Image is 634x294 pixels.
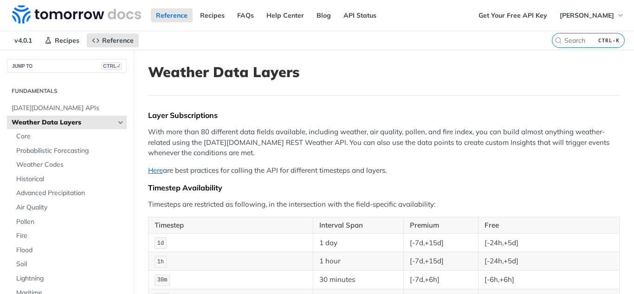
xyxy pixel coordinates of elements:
[12,257,127,271] a: Soil
[12,243,127,257] a: Flood
[7,59,127,73] button: JUMP TOCTRL-/
[157,277,168,283] span: 30m
[101,62,122,70] span: CTRL-/
[102,36,134,45] span: Reference
[16,146,124,156] span: Probabilistic Forecasting
[473,8,552,22] a: Get Your Free API Key
[232,8,259,22] a: FAQs
[12,118,115,127] span: Weather Data Layers
[12,104,124,113] span: [DATE][DOMAIN_NAME] APIs
[403,234,478,252] td: [-7d,+15d]
[12,186,127,200] a: Advanced Precipitation
[555,37,562,44] svg: Search
[555,8,629,22] button: [PERSON_NAME]
[16,274,124,283] span: Lightning
[478,271,620,289] td: [-6h,+6h]
[148,199,620,210] p: Timesteps are restricted as following, in the intersection with the field-specific availability:
[16,260,124,269] span: Soil
[16,175,124,184] span: Historical
[596,36,622,45] kbd: CTRL-K
[12,172,127,186] a: Historical
[560,11,614,20] span: [PERSON_NAME]
[87,33,139,47] a: Reference
[12,130,127,144] a: Core
[478,234,620,252] td: [-24h,+5d]
[16,189,124,198] span: Advanced Precipitation
[55,36,79,45] span: Recipes
[148,165,620,176] p: are best practices for calling the API for different timesteps and layers.
[16,160,124,170] span: Weather Codes
[313,234,404,252] td: 1 day
[195,8,230,22] a: Recipes
[117,119,124,126] button: Hide subpages for Weather Data Layers
[12,272,127,286] a: Lightning
[313,217,404,234] th: Interval Span
[12,158,127,172] a: Weather Codes
[148,111,620,120] div: Layer Subscriptions
[311,8,336,22] a: Blog
[12,229,127,243] a: Fire
[16,217,124,227] span: Pollen
[148,64,620,80] h1: Weather Data Layers
[313,271,404,289] td: 30 minutes
[338,8,382,22] a: API Status
[149,217,313,234] th: Timestep
[12,201,127,215] a: Air Quality
[12,144,127,158] a: Probabilistic Forecasting
[12,5,141,24] img: Tomorrow.io Weather API Docs
[403,271,478,289] td: [-7d,+6h]
[157,259,164,265] span: 1h
[39,33,84,47] a: Recipes
[16,246,124,255] span: Flood
[157,240,164,247] span: 1d
[16,132,124,141] span: Core
[16,203,124,212] span: Air Quality
[16,231,124,241] span: Fire
[313,252,404,271] td: 1 hour
[9,33,37,47] span: v4.0.1
[403,252,478,271] td: [-7d,+15d]
[7,87,127,95] h2: Fundamentals
[7,116,127,130] a: Weather Data LayersHide subpages for Weather Data Layers
[12,215,127,229] a: Pollen
[7,101,127,115] a: [DATE][DOMAIN_NAME] APIs
[151,8,193,22] a: Reference
[148,166,163,175] a: Here
[148,183,620,192] div: Timestep Availability
[478,217,620,234] th: Free
[148,127,620,158] p: With more than 80 different data fields available, including weather, air quality, pollen, and fi...
[403,217,478,234] th: Premium
[261,8,309,22] a: Help Center
[478,252,620,271] td: [-24h,+5d]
